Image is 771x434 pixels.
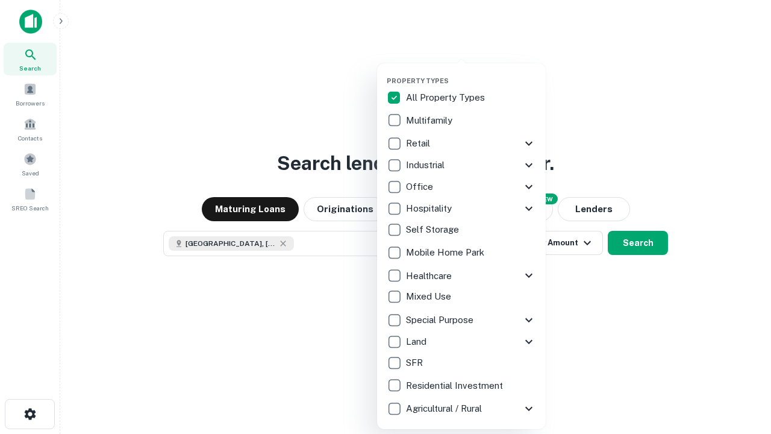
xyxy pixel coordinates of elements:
div: Land [387,331,536,353]
p: Agricultural / Rural [406,401,484,416]
p: Residential Investment [406,379,505,393]
div: Special Purpose [387,309,536,331]
p: SFR [406,356,425,370]
p: Retail [406,136,432,151]
p: Special Purpose [406,313,476,327]
p: Self Storage [406,222,461,237]
div: Healthcare [387,265,536,286]
p: Hospitality [406,201,454,216]
span: Property Types [387,77,449,84]
iframe: Chat Widget [711,338,771,395]
div: Retail [387,133,536,154]
p: Industrial [406,158,447,172]
p: Mobile Home Park [406,245,487,260]
p: Multifamily [406,113,455,128]
div: Industrial [387,154,536,176]
p: Mixed Use [406,289,454,304]
div: Agricultural / Rural [387,398,536,420]
p: All Property Types [406,90,487,105]
p: Land [406,335,429,349]
div: Office [387,176,536,198]
p: Office [406,180,435,194]
div: Hospitality [387,198,536,219]
p: Healthcare [406,269,454,283]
